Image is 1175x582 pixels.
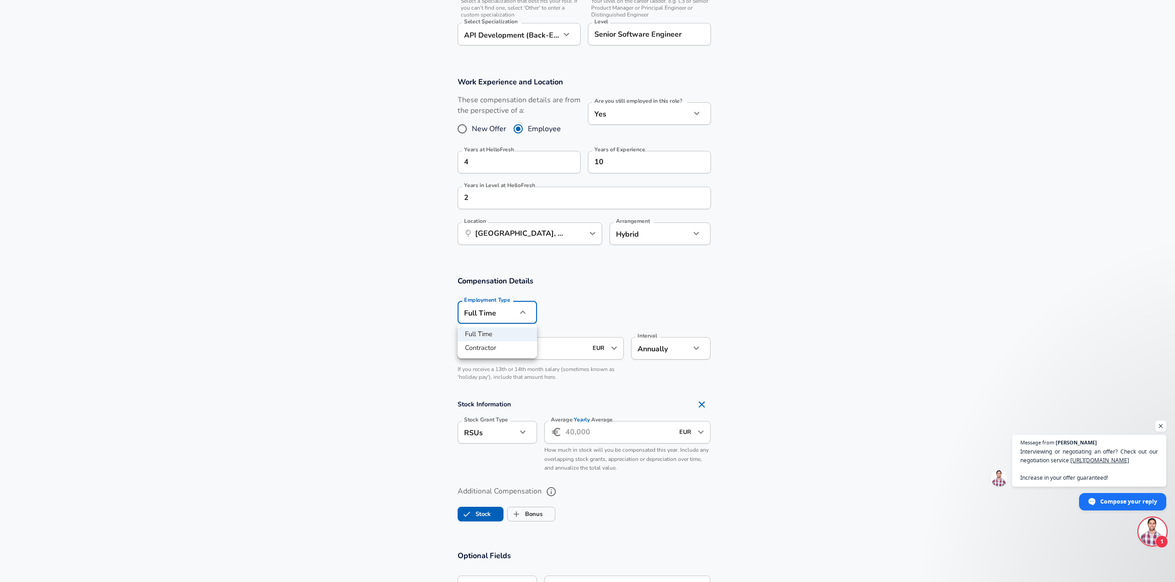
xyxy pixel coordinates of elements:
div: Open chat [1139,518,1166,545]
span: Interviewing or negotiating an offer? Check out our negotiation service: Increase in your offer g... [1020,447,1158,482]
li: Contractor [458,341,537,355]
span: [PERSON_NAME] [1056,440,1097,445]
li: Full Time [458,327,537,341]
span: Compose your reply [1100,493,1157,510]
span: 1 [1155,535,1168,548]
span: Message from [1020,440,1054,445]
